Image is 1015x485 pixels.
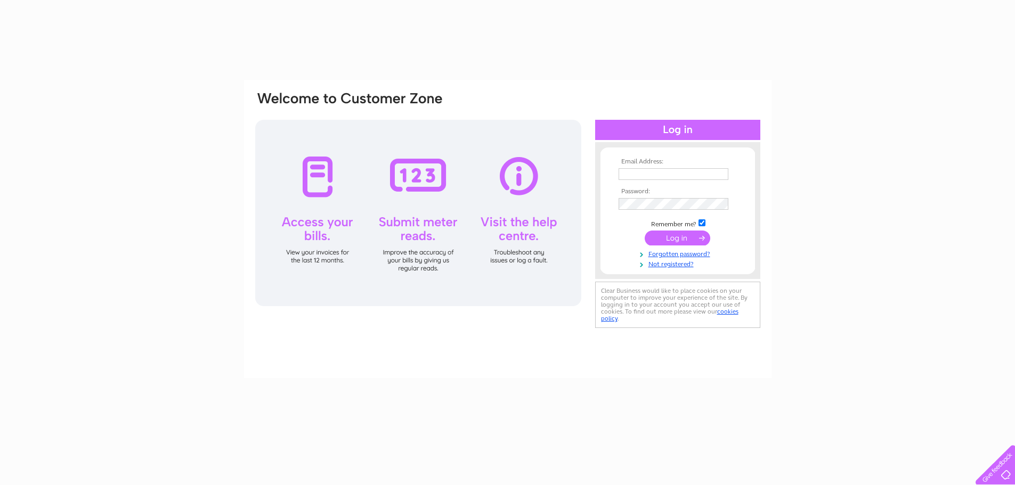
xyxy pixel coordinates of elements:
td: Remember me? [616,218,740,228]
a: Not registered? [619,258,740,268]
input: Submit [645,231,710,245]
th: Email Address: [616,158,740,166]
a: cookies policy [601,308,738,322]
a: Forgotten password? [619,248,740,258]
th: Password: [616,188,740,195]
div: Clear Business would like to place cookies on your computer to improve your experience of the sit... [595,282,760,328]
